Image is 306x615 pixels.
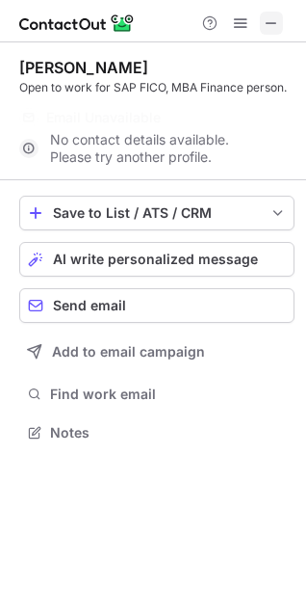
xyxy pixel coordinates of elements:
button: AI write personalized message [19,242,294,277]
span: Email Unavailable [46,109,161,126]
span: Send email [53,298,126,313]
button: Send email [19,288,294,323]
img: ContactOut v5.3.10 [19,12,135,35]
button: save-profile-one-click [19,196,294,230]
span: AI write personalized message [53,252,258,267]
button: Find work email [19,381,294,408]
div: Save to List / ATS / CRM [53,205,261,221]
button: Add to email campaign [19,334,294,369]
button: Notes [19,419,294,446]
div: No contact details available. Please try another profile. [19,133,294,164]
span: Add to email campaign [52,344,205,360]
span: Notes [50,424,287,441]
span: Find work email [50,386,287,403]
div: [PERSON_NAME] [19,58,148,77]
div: Open to work for SAP FICO, MBA Finance person. [19,79,294,96]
